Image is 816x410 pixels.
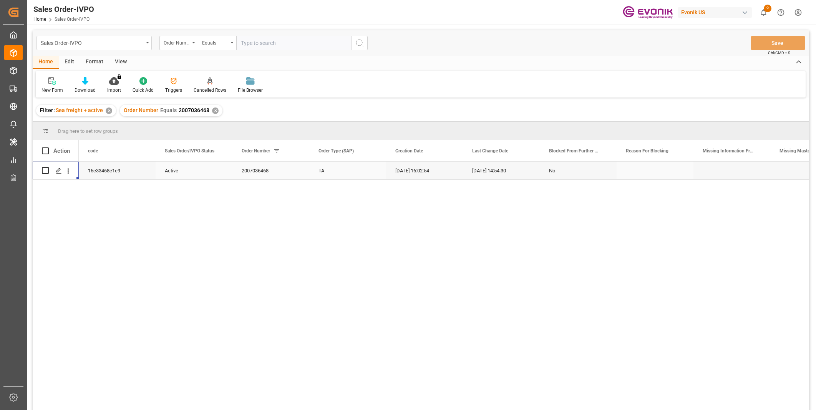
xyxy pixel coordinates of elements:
div: 16e33468e1e9 [79,162,156,179]
div: Sales Order-IVPO [41,38,143,47]
span: Order Number [242,148,270,154]
div: Active [165,162,223,180]
button: open menu [198,36,236,50]
button: Evonik US [678,5,755,20]
button: show 9 new notifications [755,4,772,21]
button: search button [352,36,368,50]
div: ✕ [106,107,112,114]
input: Type to search [236,36,352,50]
div: TA [309,162,386,179]
div: Download [75,87,96,94]
span: Sea freight + active [56,107,103,113]
span: Creation Date [395,148,423,154]
span: Sales Order/IVPO Status [165,148,214,154]
div: Press SPACE to select this row. [33,162,79,180]
div: View [109,56,133,69]
div: Order Number [164,38,190,46]
span: Equals [160,107,177,113]
span: Missing Information From Header [703,148,754,154]
button: open menu [36,36,152,50]
div: Edit [59,56,80,69]
div: No [549,162,607,180]
button: open menu [159,36,198,50]
span: 2007036468 [179,107,209,113]
span: Ctrl/CMD + S [768,50,790,56]
div: Quick Add [133,87,154,94]
span: Last Change Date [472,148,508,154]
div: Triggers [165,87,182,94]
div: New Form [41,87,63,94]
a: Home [33,17,46,22]
span: code [88,148,98,154]
div: [DATE] 14:54:30 [463,162,540,179]
span: 9 [764,5,771,12]
button: Help Center [772,4,789,21]
div: Home [33,56,59,69]
div: Action [53,147,70,154]
span: Order Number [124,107,158,113]
div: File Browser [238,87,263,94]
div: Format [80,56,109,69]
div: Evonik US [678,7,752,18]
div: Sales Order-IVPO [33,3,94,15]
span: Reason For Blocking [626,148,668,154]
span: Blocked From Further Processing [549,148,600,154]
div: 2007036468 [232,162,309,179]
div: Cancelled Rows [194,87,226,94]
div: Equals [202,38,228,46]
div: [DATE] 16:02:54 [386,162,463,179]
div: ✕ [212,107,219,114]
span: Filter : [40,107,56,113]
button: Save [751,36,805,50]
img: Evonik-brand-mark-Deep-Purple-RGB.jpeg_1700498283.jpeg [623,6,673,19]
span: Order Type (SAP) [318,148,354,154]
span: Drag here to set row groups [58,128,118,134]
